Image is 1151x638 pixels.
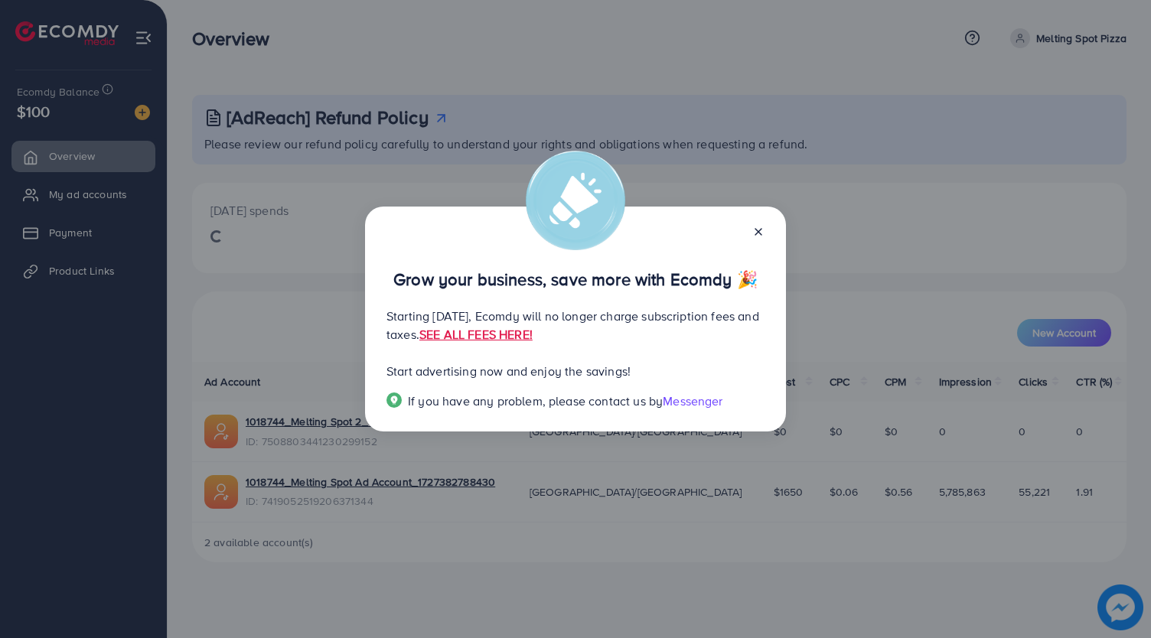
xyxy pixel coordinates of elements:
a: SEE ALL FEES HERE! [419,326,533,343]
img: Popup guide [386,392,402,408]
p: Grow your business, save more with Ecomdy 🎉 [386,270,765,288]
img: alert [526,151,625,250]
p: Start advertising now and enjoy the savings! [386,362,765,380]
span: If you have any problem, please contact us by [408,392,663,409]
span: Messenger [663,392,722,409]
p: Starting [DATE], Ecomdy will no longer charge subscription fees and taxes. [386,307,765,343]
